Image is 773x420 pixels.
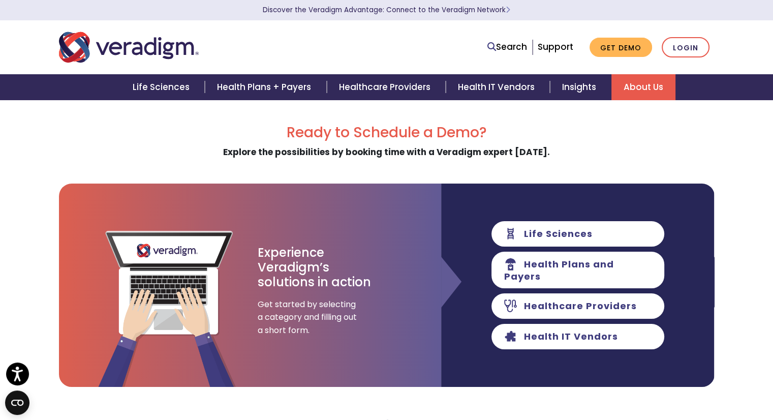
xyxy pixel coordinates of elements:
[662,37,709,58] a: Login
[327,74,446,100] a: Healthcare Providers
[120,74,205,100] a: Life Sciences
[550,74,611,100] a: Insights
[223,146,550,158] strong: Explore the possibilities by booking time with a Veradigm expert [DATE].
[538,41,573,53] a: Support
[506,5,510,15] span: Learn More
[487,40,527,54] a: Search
[590,38,652,57] a: Get Demo
[611,74,675,100] a: About Us
[258,246,372,289] h3: Experience Veradigm’s solutions in action
[5,391,29,415] button: Open CMP widget
[59,31,199,64] img: Veradigm logo
[258,298,359,337] span: Get started by selecting a category and filling out a short form.
[59,124,715,141] h2: Ready to Schedule a Demo?
[205,74,326,100] a: Health Plans + Payers
[446,74,550,100] a: Health IT Vendors
[263,5,510,15] a: Discover the Veradigm Advantage: Connect to the Veradigm NetworkLearn More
